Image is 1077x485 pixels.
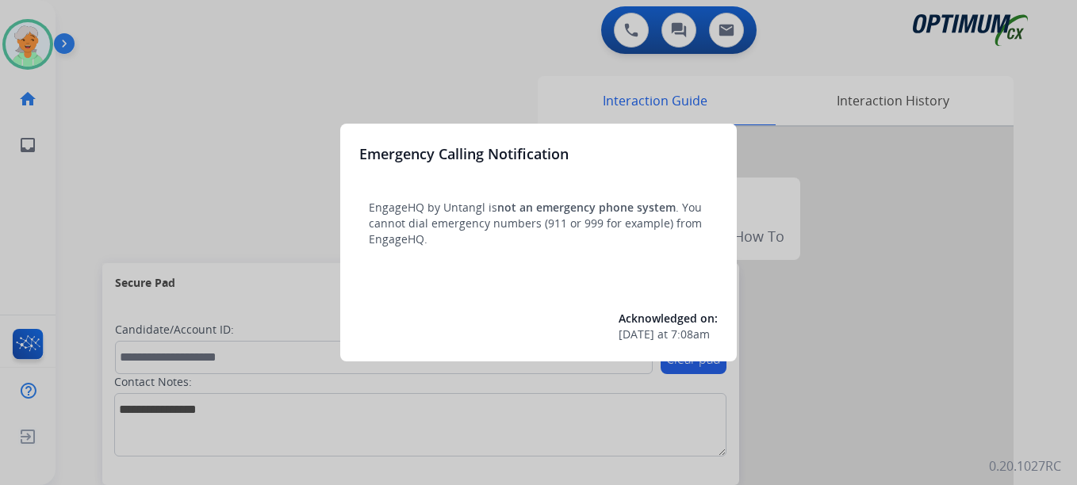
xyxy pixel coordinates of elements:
p: 0.20.1027RC [989,456,1061,475]
span: [DATE] [619,327,654,342]
div: at [619,327,718,342]
span: not an emergency phone system [497,200,676,215]
p: EngageHQ by Untangl is . You cannot dial emergency numbers (911 or 999 for example) from EngageHQ. [369,200,708,247]
h3: Emergency Calling Notification [359,143,569,165]
span: Acknowledged on: [619,311,718,326]
span: 7:08am [671,327,710,342]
